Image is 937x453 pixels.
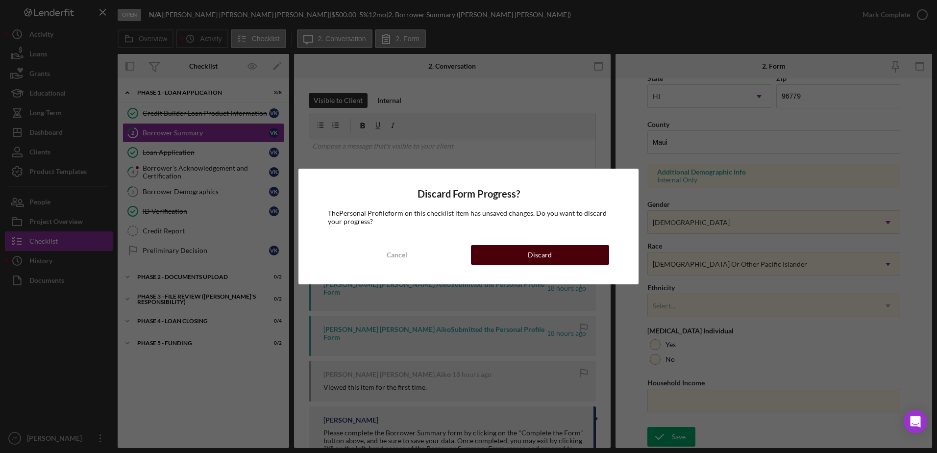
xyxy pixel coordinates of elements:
[328,245,466,265] button: Cancel
[471,245,609,265] button: Discard
[328,188,609,200] h4: Discard Form Progress?
[328,209,607,225] span: The Personal Profile form on this checklist item has unsaved changes. Do you want to discard your...
[904,410,927,433] div: Open Intercom Messenger
[528,245,552,265] div: Discard
[387,245,407,265] div: Cancel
